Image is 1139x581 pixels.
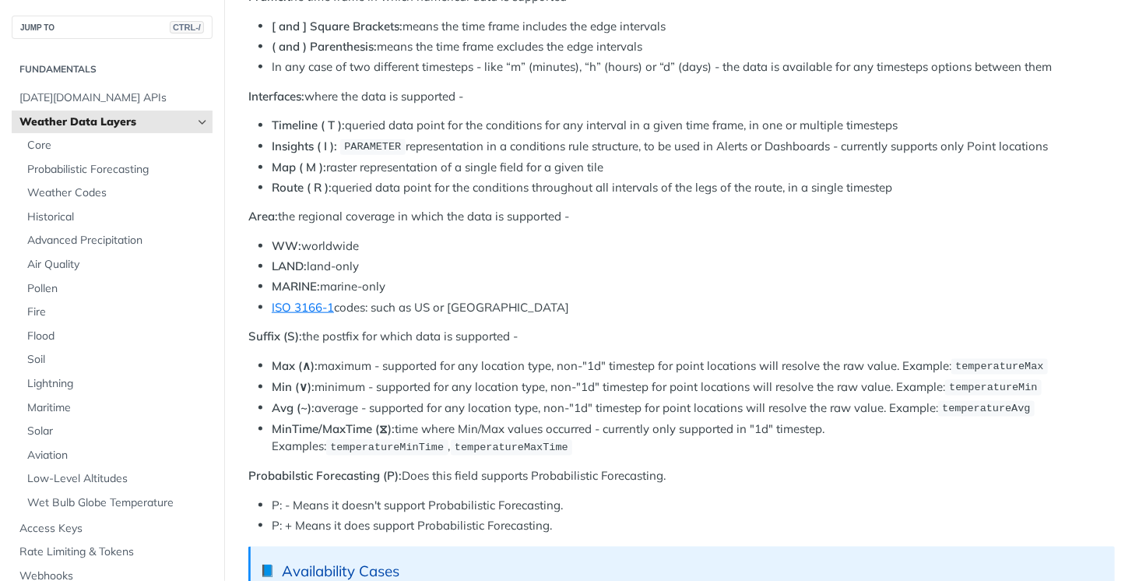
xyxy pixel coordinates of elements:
[272,517,1115,535] li: P: + Means it does support Probabilistic Forecasting.
[942,403,1030,415] span: temperatureAvg
[260,562,275,580] span: 📘
[12,111,213,134] a: Weather Data LayersHide subpages for Weather Data Layers
[272,58,1115,76] li: In any case of two different timesteps - like “m” (minutes), “h” (hours) or “d” (days) - the data...
[272,497,1115,515] li: P: - Means it doesn't support Probabilistic Forecasting.
[272,179,1115,197] li: queried data point for the conditions throughout all intervals of the legs of the route, in a sin...
[19,277,213,301] a: Pollen
[949,382,1037,394] span: temperatureMin
[272,117,1115,135] li: queried data point for the conditions for any interval in a given time frame, in one or multiple ...
[19,348,213,371] a: Soil
[19,491,213,515] a: Wet Bulb Globe Temperature
[12,62,213,76] h2: Fundamentals
[248,328,1115,346] p: the postfix for which data is supported -
[19,114,192,130] span: Weather Data Layers
[27,305,209,320] span: Fire
[27,210,209,225] span: Historical
[272,139,337,153] strong: Insights ( I ):
[27,471,209,487] span: Low-Level Altitudes
[19,325,213,348] a: Flood
[272,421,395,436] strong: MinTime/MaxTime (⧖):
[272,400,1115,417] li: average - supported for any location type, non-"1d" timestep for point locations will resolve the...
[19,521,209,537] span: Access Keys
[955,361,1043,373] span: temperatureMax
[12,517,213,541] a: Access Keys
[272,421,1115,456] li: time where Min/Max values occurred - currently only supported in "1d" timestep. Examples: ,
[344,142,401,153] span: PARAMETER
[19,229,213,252] a: Advanced Precipitation
[272,180,332,195] strong: Route ( R ):
[272,379,1115,396] li: minimum - supported for any location type, non-"1d" timestep for point locations will resolve the...
[248,208,1115,226] p: the regional coverage in which the data is supported -
[19,444,213,467] a: Aviation
[196,116,209,129] button: Hide subpages for Weather Data Layers
[27,257,209,273] span: Air Quality
[248,209,278,224] strong: Area:
[27,233,209,248] span: Advanced Precipitation
[19,134,213,157] a: Core
[27,185,209,201] span: Weather Codes
[272,18,1115,36] li: means the time frame includes the edge intervals
[272,138,1115,156] li: representation in a conditions rule structure, to be used in Alerts or Dashboards - currently sup...
[330,442,444,453] span: temperatureMinTime
[19,396,213,420] a: Maritime
[272,118,345,132] strong: Timeline ( T ):
[19,544,209,560] span: Rate Limiting & Tokens
[19,158,213,181] a: Probabilistic Forecasting
[248,329,302,343] strong: Suffix (S):
[27,424,209,439] span: Solar
[27,376,209,392] span: Lightning
[272,300,334,315] a: ISO 3166-1
[272,238,301,253] strong: WW:
[272,379,315,394] strong: Min (∨):
[27,448,209,463] span: Aviation
[27,352,209,368] span: Soil
[19,181,213,205] a: Weather Codes
[27,138,209,153] span: Core
[248,89,304,104] strong: Interfaces:
[12,16,213,39] button: JUMP TOCTRL-/
[248,88,1115,106] p: where the data is supported -
[27,495,209,511] span: Wet Bulb Globe Temperature
[19,90,209,106] span: [DATE][DOMAIN_NAME] APIs
[455,442,568,453] span: temperatureMaxTime
[272,160,326,174] strong: Map ( M ):
[248,467,1115,485] p: Does this field supports Probabilistic Forecasting.
[170,21,204,33] span: CTRL-/
[272,159,1115,177] li: raster representation of a single field for a given tile
[19,301,213,324] a: Fire
[272,39,377,54] strong: ( and ) Parenthesis:
[19,467,213,491] a: Low-Level Altitudes
[272,19,403,33] strong: [ and ] Square Brackets:
[27,281,209,297] span: Pollen
[19,253,213,276] a: Air Quality
[272,299,1115,317] li: codes: such as US or [GEOGRAPHIC_DATA]
[282,562,1099,580] div: Availability Cases
[272,258,1115,276] li: land-only
[272,238,1115,255] li: worldwide
[272,279,320,294] strong: MARINE:
[272,38,1115,56] li: means the time frame excludes the edge intervals
[19,420,213,443] a: Solar
[272,259,307,273] strong: LAND:
[12,86,213,110] a: [DATE][DOMAIN_NAME] APIs
[19,206,213,229] a: Historical
[272,357,1115,375] li: maximum - supported for any location type, non-"1d" timestep for point locations will resolve the...
[27,400,209,416] span: Maritime
[27,329,209,344] span: Flood
[12,541,213,564] a: Rate Limiting & Tokens
[27,162,209,178] span: Probabilistic Forecasting
[19,372,213,396] a: Lightning
[248,468,402,483] strong: Probabilstic Forecasting (P):
[272,358,318,373] strong: Max (∧):
[272,400,315,415] strong: Avg (~):
[272,278,1115,296] li: marine-only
